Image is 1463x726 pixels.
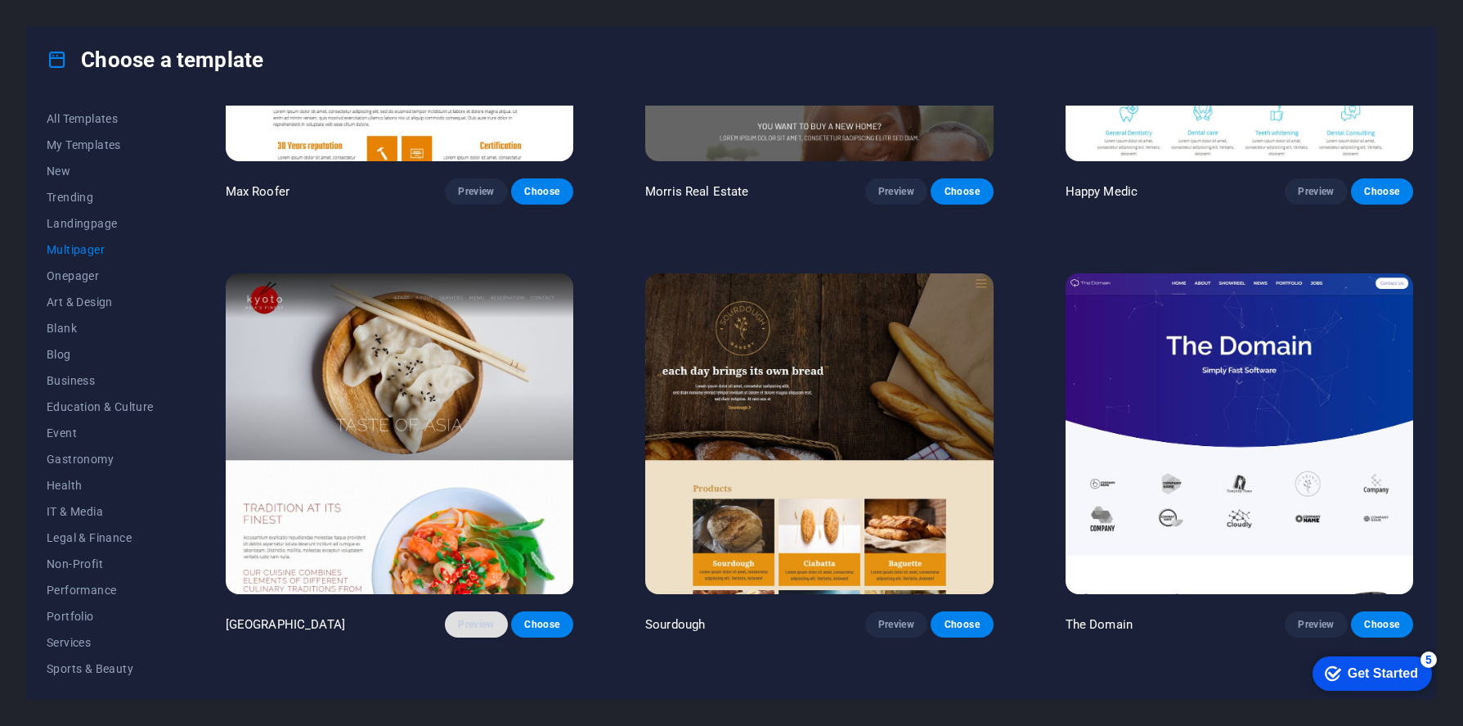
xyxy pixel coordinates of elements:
[47,368,154,394] button: Business
[944,185,980,198] span: Choose
[47,525,154,551] button: Legal & Finance
[47,453,154,466] span: Gastronomy
[1066,273,1413,594] img: The Domain
[458,618,494,631] span: Preview
[47,662,154,675] span: Sports & Beauty
[878,185,914,198] span: Preview
[47,374,154,387] span: Business
[865,178,927,205] button: Preview
[47,217,154,230] span: Landingpage
[878,618,914,631] span: Preview
[226,183,289,200] p: Max Roofer
[47,158,154,184] button: New
[47,341,154,368] button: Blog
[47,243,154,256] span: Multipager
[445,178,507,205] button: Preview
[47,577,154,603] button: Performance
[47,420,154,446] button: Event
[1066,616,1133,633] p: The Domain
[524,618,560,631] span: Choose
[47,295,154,309] span: Art & Design
[47,551,154,577] button: Non-Profit
[47,472,154,498] button: Health
[47,132,154,158] button: My Templates
[47,112,154,125] span: All Templates
[47,505,154,518] span: IT & Media
[1066,183,1138,200] p: Happy Medic
[645,183,749,200] p: Morris Real Estate
[47,263,154,289] button: Onepager
[47,479,154,492] span: Health
[865,611,927,638] button: Preview
[48,18,119,33] div: Get Started
[47,446,154,472] button: Gastronomy
[47,269,154,282] span: Onepager
[1285,611,1347,638] button: Preview
[1298,618,1334,631] span: Preview
[645,273,993,594] img: Sourdough
[47,610,154,623] span: Portfolio
[47,237,154,263] button: Multipager
[47,656,154,682] button: Sports & Beauty
[47,315,154,341] button: Blank
[226,616,345,633] p: [GEOGRAPHIC_DATA]
[47,636,154,649] span: Services
[121,3,137,20] div: 5
[511,611,573,638] button: Choose
[47,603,154,629] button: Portfolio
[1364,618,1400,631] span: Choose
[645,616,705,633] p: Sourdough
[47,289,154,315] button: Art & Design
[47,322,154,335] span: Blank
[47,210,154,237] button: Landingpage
[47,47,263,73] h4: Choose a template
[47,106,154,132] button: All Templates
[47,348,154,361] span: Blog
[47,191,154,204] span: Trending
[511,178,573,205] button: Choose
[47,394,154,420] button: Education & Culture
[1298,185,1334,198] span: Preview
[47,400,154,413] span: Education & Culture
[47,557,154,570] span: Non-Profit
[524,185,560,198] span: Choose
[47,138,154,151] span: My Templates
[1351,178,1413,205] button: Choose
[47,426,154,440] span: Event
[47,584,154,597] span: Performance
[226,273,573,594] img: Kyoto
[13,8,132,43] div: Get Started 5 items remaining, 0% complete
[47,165,154,178] span: New
[445,611,507,638] button: Preview
[944,618,980,631] span: Choose
[1351,611,1413,638] button: Choose
[1364,185,1400,198] span: Choose
[931,611,993,638] button: Choose
[931,178,993,205] button: Choose
[47,498,154,525] button: IT & Media
[458,185,494,198] span: Preview
[1285,178,1347,205] button: Preview
[47,184,154,210] button: Trending
[47,531,154,544] span: Legal & Finance
[47,629,154,656] button: Services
